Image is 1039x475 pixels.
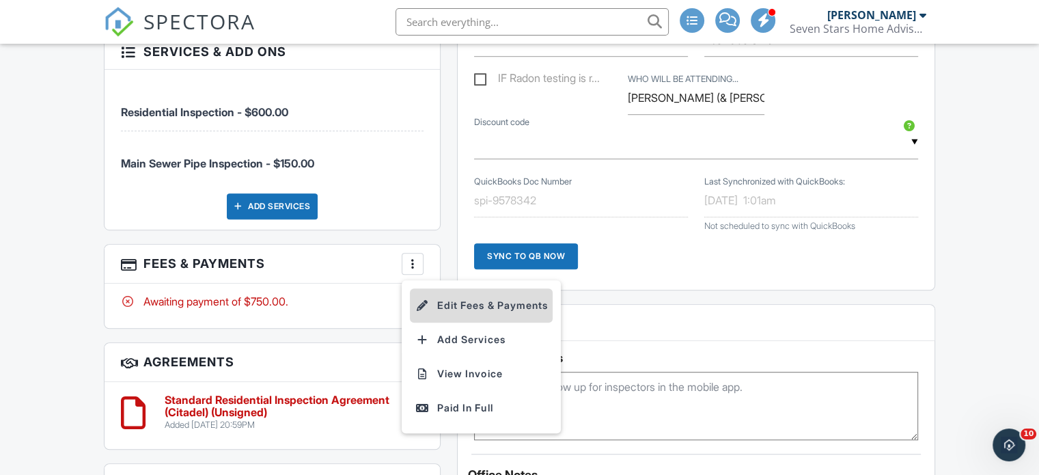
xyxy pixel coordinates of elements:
[121,294,424,309] div: Awaiting payment of $750.00.
[704,221,855,231] span: Not scheduled to sync with QuickBooks
[474,116,529,128] label: Discount code
[474,243,578,269] div: Sync to QB Now
[165,394,404,418] h6: Standard Residential Inspection Agreement (Citadel) (Unsigned)
[121,131,424,182] li: Service: Main Sewer Pipe Inspection
[143,7,255,36] span: SPECTORA
[104,7,134,37] img: The Best Home Inspection Software - Spectora
[993,429,1025,461] iframe: Intercom live chat
[165,420,404,431] div: Added [DATE] 20:59PM
[121,157,314,170] span: Main Sewer Pipe Inspection - $150.00
[105,34,440,70] h3: Services & Add ons
[474,351,918,365] h5: Inspector Notes
[474,72,600,89] label: IF Radon testing is requested, Sellers agent info must be provided on the next page.
[104,18,255,47] a: SPECTORA
[628,73,738,85] label: WHO WILL BE ATTENDING THE INSPECTION?
[790,22,926,36] div: Seven Stars Home Advisors
[827,8,916,22] div: [PERSON_NAME]
[105,245,440,284] h3: Fees & Payments
[121,105,288,119] span: Residential Inspection - $600.00
[105,343,440,382] h3: Agreements
[628,81,765,115] input: WHO WILL BE ATTENDING THE INSPECTION?
[121,80,424,131] li: Service: Residential Inspection
[458,305,934,340] h3: Notes
[227,193,318,219] div: Add Services
[704,176,845,188] label: Last Synchronized with QuickBooks:
[1021,429,1036,439] span: 10
[165,394,404,431] a: Standard Residential Inspection Agreement (Citadel) (Unsigned) Added [DATE] 20:59PM
[396,8,669,36] input: Search everything...
[474,176,572,188] label: QuickBooks Doc Number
